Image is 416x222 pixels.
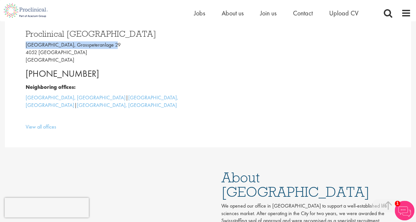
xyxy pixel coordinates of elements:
[26,123,56,130] a: View all offices
[395,201,414,220] img: Chatbot
[26,41,203,64] p: [GEOGRAPHIC_DATA], Grosspeteranlage 29 4052 [GEOGRAPHIC_DATA] [GEOGRAPHIC_DATA]
[395,201,400,206] span: 1
[26,84,76,91] b: Neighboring offices:
[5,198,89,217] iframe: reCAPTCHA
[26,67,203,80] p: [PHONE_NUMBER]
[329,9,358,17] a: Upload CV
[26,94,203,109] p: | |
[26,94,178,109] a: [GEOGRAPHIC_DATA], [GEOGRAPHIC_DATA]
[26,30,203,38] h3: Proclinical [GEOGRAPHIC_DATA]
[222,9,244,17] a: About us
[260,9,277,17] a: Join us
[221,170,396,199] h1: About [GEOGRAPHIC_DATA]
[77,102,177,109] a: [GEOGRAPHIC_DATA], [GEOGRAPHIC_DATA]
[26,94,126,101] a: [GEOGRAPHIC_DATA], [GEOGRAPHIC_DATA]
[194,9,205,17] a: Jobs
[293,9,313,17] a: Contact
